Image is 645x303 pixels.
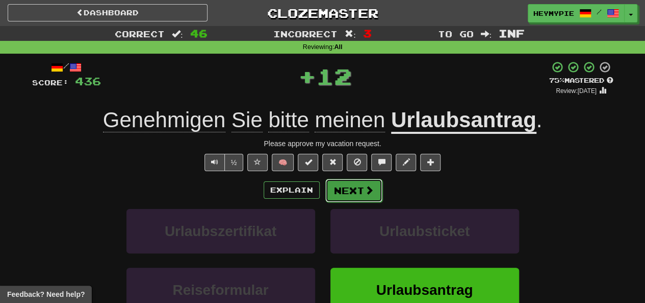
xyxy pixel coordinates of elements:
div: Please approve my vacation request. [32,138,613,149]
button: Edit sentence (alt+d) [396,154,416,171]
span: Open feedback widget [7,289,85,299]
button: Explain [264,181,320,199]
span: Reiseformular [172,282,268,298]
button: Next [325,179,382,202]
span: Inf [499,27,525,39]
span: Urlaubszertifikat [165,223,276,239]
a: Dashboard [8,4,208,21]
span: Urlaubsantrag [376,282,473,298]
span: 12 [316,63,352,89]
button: Favorite sentence (alt+f) [247,154,268,171]
span: 3 [363,27,372,39]
button: Ignore sentence (alt+i) [347,154,367,171]
span: + [298,61,316,91]
a: Clozemaster [223,4,423,22]
span: 46 [190,27,208,39]
button: Set this sentence to 100% Mastered (alt+m) [298,154,318,171]
button: Reset to 0% Mastered (alt+r) [322,154,343,171]
button: 🧠 [272,154,294,171]
button: Play sentence audio (ctl+space) [204,154,225,171]
small: Review: [DATE] [556,87,597,95]
strong: All [334,43,342,51]
u: Urlaubsantrag [391,108,536,134]
span: meinen [315,108,385,132]
div: Mastered [549,76,613,85]
div: Text-to-speech controls [202,154,244,171]
button: Urlaubszertifikat [126,209,315,253]
a: HeyMyPie / [528,4,625,22]
span: Incorrect [273,29,338,39]
span: : [345,30,356,38]
span: 436 [75,75,101,87]
span: . [536,108,543,132]
button: Add to collection (alt+a) [420,154,441,171]
span: To go [437,29,473,39]
span: Correct [115,29,165,39]
span: Genehmigen [103,108,226,132]
button: Discuss sentence (alt+u) [371,154,392,171]
span: bitte [268,108,308,132]
span: / [597,8,602,15]
span: 75 % [549,76,564,84]
button: Urlaubsticket [330,209,519,253]
span: Sie [231,108,263,132]
div: / [32,61,101,74]
button: ½ [224,154,244,171]
span: HeyMyPie [533,9,574,18]
span: Urlaubsticket [379,223,470,239]
span: Score: [32,78,69,87]
span: : [172,30,183,38]
span: : [480,30,492,38]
